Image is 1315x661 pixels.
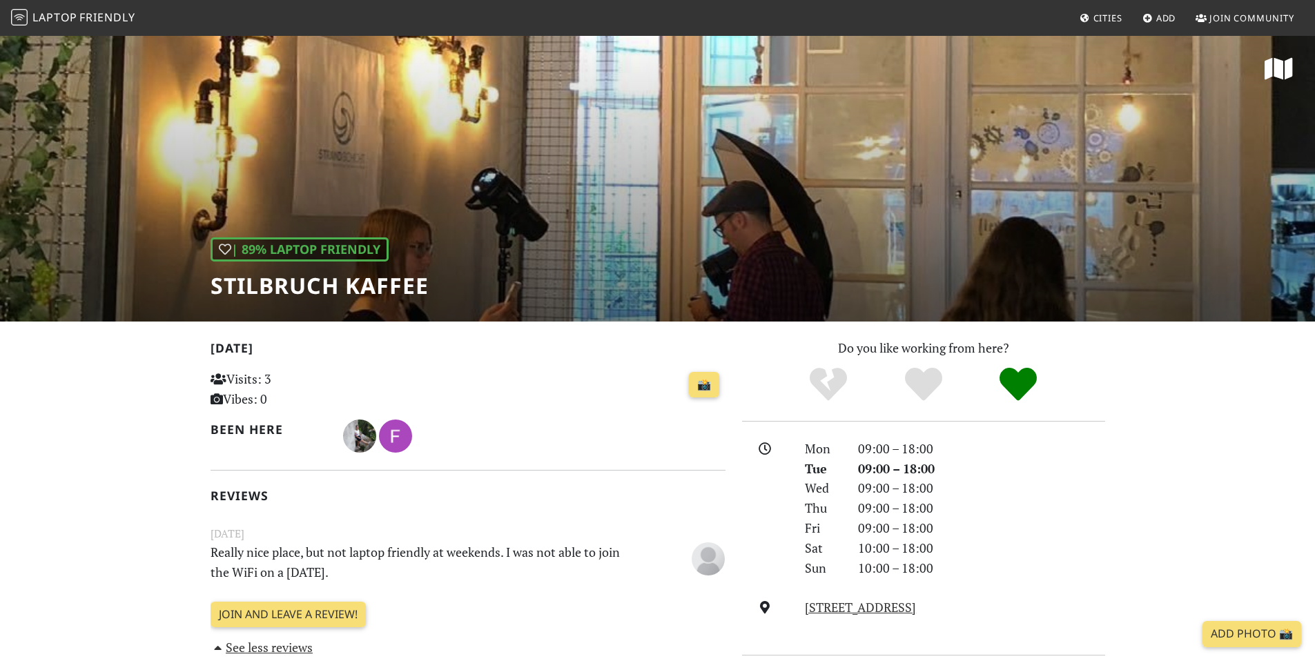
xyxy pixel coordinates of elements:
[343,420,376,453] img: 3917-chantal.jpg
[1137,6,1182,30] a: Add
[876,366,971,404] div: Yes
[797,558,849,578] div: Sun
[797,459,849,479] div: Tue
[343,426,379,443] span: chantal
[11,6,135,30] a: LaptopFriendly LaptopFriendly
[692,549,725,565] span: Anonymous
[692,542,725,575] img: blank-535327c66bd565773addf3077783bbfce4b00ec00e9fd257753287c682c7fa38.png
[1093,12,1122,24] span: Cities
[850,459,1113,479] div: 09:00 – 18:00
[379,426,412,443] span: Francisco Rubin Capalbo
[850,538,1113,558] div: 10:00 – 18:00
[202,542,645,582] p: Really nice place, but not laptop friendly at weekends. I was not able to join the WiFi on a [DATE].
[211,489,725,503] h2: Reviews
[781,366,876,404] div: No
[971,366,1066,404] div: Definitely!
[211,422,327,437] h2: Been here
[1202,621,1301,647] a: Add Photo 📸
[79,10,135,25] span: Friendly
[797,518,849,538] div: Fri
[1190,6,1300,30] a: Join Community
[211,237,389,262] div: | 89% Laptop Friendly
[797,538,849,558] div: Sat
[32,10,77,25] span: Laptop
[805,599,916,615] a: [STREET_ADDRESS]
[1156,12,1176,24] span: Add
[797,439,849,459] div: Mon
[850,478,1113,498] div: 09:00 – 18:00
[211,341,725,361] h2: [DATE]
[850,518,1113,538] div: 09:00 – 18:00
[850,439,1113,459] div: 09:00 – 18:00
[689,372,719,398] a: 📸
[850,558,1113,578] div: 10:00 – 18:00
[1209,12,1294,24] span: Join Community
[211,602,366,628] a: Join and leave a review!
[1074,6,1128,30] a: Cities
[797,478,849,498] div: Wed
[11,9,28,26] img: LaptopFriendly
[211,273,429,299] h1: Stilbruch Kaffee
[742,338,1105,358] p: Do you like working from here?
[797,498,849,518] div: Thu
[379,420,412,453] img: 2618-francisco.jpg
[211,639,313,655] a: See less reviews
[211,369,371,409] p: Visits: 3 Vibes: 0
[202,525,734,542] small: [DATE]
[850,498,1113,518] div: 09:00 – 18:00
